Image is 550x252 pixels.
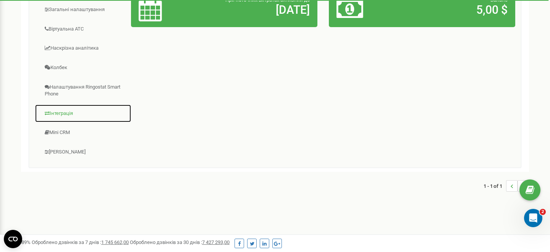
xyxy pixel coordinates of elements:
[397,3,508,16] h2: 5,00 $
[35,58,131,77] a: Колбек
[101,239,129,245] u: 1 745 662,00
[35,20,131,39] a: Віртуальна АТС
[202,239,230,245] u: 7 427 293,00
[35,104,131,123] a: Інтеграція
[484,173,529,199] nav: ...
[35,0,131,19] a: Загальні налаштування
[35,123,131,142] a: Mini CRM
[32,239,129,245] span: Оброблено дзвінків за 7 днів :
[524,209,542,227] iframe: Intercom live chat
[35,78,131,103] a: Налаштування Ringostat Smart Phone
[35,143,131,162] a: [PERSON_NAME]
[35,39,131,58] a: Наскрізна аналітика
[199,3,310,16] h2: [DATE]
[4,230,22,248] button: Open CMP widget
[484,180,506,192] span: 1 - 1 of 1
[130,239,230,245] span: Оброблено дзвінків за 30 днів :
[540,209,546,215] span: 2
